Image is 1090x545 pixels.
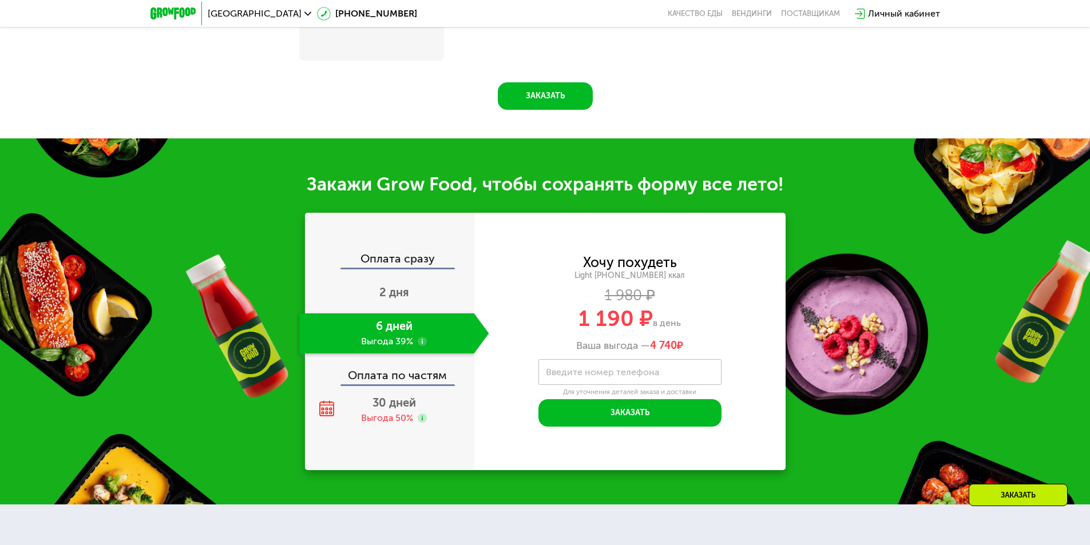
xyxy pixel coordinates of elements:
[969,484,1068,506] div: Заказать
[538,399,722,427] button: Заказать
[208,9,302,18] span: [GEOGRAPHIC_DATA]
[868,7,940,21] div: Личный кабинет
[650,339,677,352] span: 4 740
[474,289,786,302] div: 1 980 ₽
[306,358,474,384] div: Оплата по частям
[474,270,786,281] div: Light [PHONE_NUMBER] ккал
[538,388,722,397] div: Для уточнения деталей заказа и доставки
[474,340,786,352] div: Ваша выгода —
[498,82,593,110] button: Заказать
[653,317,681,328] span: в день
[781,9,840,18] div: поставщикам
[317,7,417,21] a: [PHONE_NUMBER]
[379,285,409,299] span: 2 дня
[361,412,413,424] div: Выгода 50%
[306,253,474,268] div: Оплата сразу
[578,305,653,332] span: 1 190 ₽
[583,256,677,269] div: Хочу похудеть
[650,340,683,352] span: ₽
[372,396,416,409] span: 30 дней
[732,9,772,18] a: Вендинги
[546,369,659,375] label: Введите номер телефона
[668,9,723,18] a: Качество еды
